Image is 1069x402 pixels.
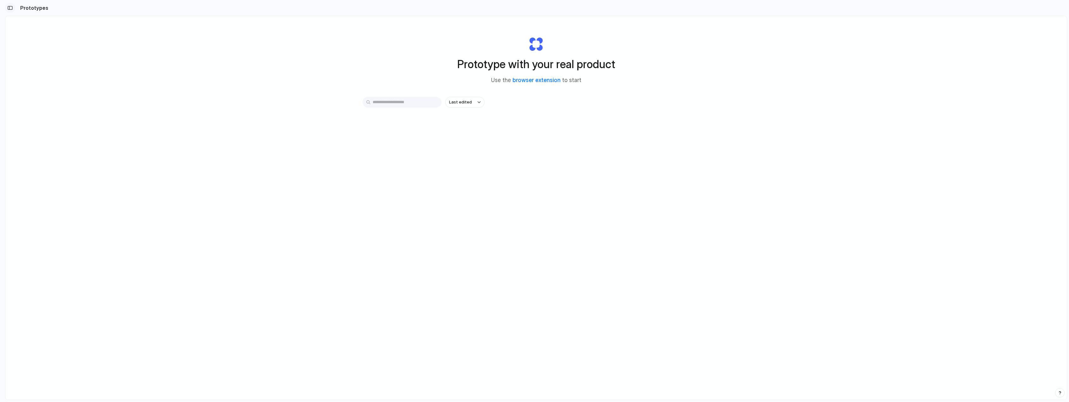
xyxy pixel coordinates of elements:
span: Last edited [449,99,472,105]
span: Use the to start [491,76,581,85]
a: browser extension [513,77,561,83]
h1: Prototype with your real product [457,56,615,73]
button: Last edited [445,97,484,108]
h2: Prototypes [18,4,48,12]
